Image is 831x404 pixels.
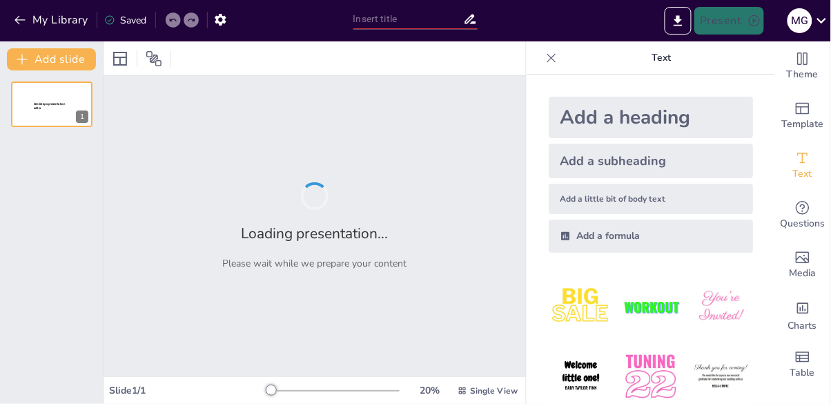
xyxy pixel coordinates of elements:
div: Add text boxes [775,141,830,191]
button: Export to PowerPoint [665,7,692,35]
div: Add a heading [549,97,753,138]
p: Please wait while we prepare your content [223,257,407,270]
span: Sendsteps presentation editor [34,102,65,110]
div: Add a table [775,340,830,389]
p: Text [563,41,761,75]
span: Text [793,166,812,182]
span: Single View [470,385,518,396]
div: Slide 1 / 1 [109,384,267,397]
div: m g [788,8,812,33]
div: Add images, graphics, shapes or video [775,240,830,290]
div: Add charts and graphs [775,290,830,340]
img: 3.jpeg [689,275,753,339]
img: 1.jpeg [549,275,613,339]
div: Change the overall theme [775,41,830,91]
button: Add slide [7,48,96,70]
div: Get real-time input from your audience [775,191,830,240]
div: Layout [109,48,131,70]
button: m g [788,7,812,35]
div: Add a subheading [549,144,753,178]
div: 1 [76,110,88,123]
span: Questions [781,216,825,231]
div: Add ready made slides [775,91,830,141]
div: Add a little bit of body text [549,184,753,214]
button: My Library [10,9,94,31]
div: Saved [104,14,147,27]
h2: Loading presentation... [242,224,389,243]
input: Insert title [353,9,464,29]
span: Media [790,266,817,281]
div: Add a formula [549,220,753,253]
span: Theme [787,67,819,82]
button: Present [694,7,763,35]
span: Charts [788,318,817,334]
span: Position [146,50,162,67]
span: Template [782,117,824,132]
div: 20 % [413,384,447,397]
img: 2.jpeg [618,275,683,339]
span: Table [790,365,815,381]
div: 1 [11,81,92,127]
